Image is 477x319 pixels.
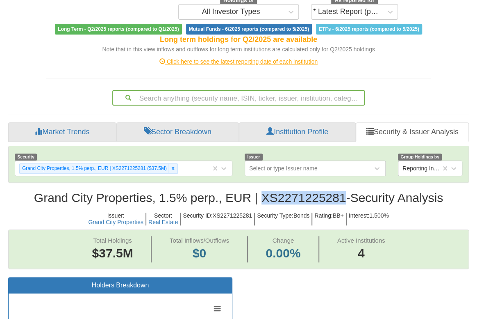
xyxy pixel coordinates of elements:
span: ETFs - 6/2025 reports (compared to 5/2025) [316,24,422,34]
span: Issuer [245,154,263,161]
span: Long Term - Q2/2025 reports (compared to Q1/2025) [55,24,182,34]
h5: Rating : BB+ [312,213,346,225]
button: Real Estate [148,219,178,225]
h2: Grand City Properties, 1.5% perp., EUR | XS2271225281 - Security Analysis [8,191,469,204]
a: Market Trends [8,122,116,142]
h3: Holders Breakdown [15,282,226,289]
a: Institution Profile [239,122,356,142]
div: Long term holdings for Q2/2025 are available [46,34,431,45]
div: Search anything (security name, ISIN, ticker, issuer, institution, category)... [113,91,364,105]
h5: Interest : 1.500% [347,213,391,225]
span: Active Institutions [337,237,385,244]
div: Reporting Institutions [402,164,442,172]
span: Total Inflows/Outflows [170,237,229,244]
span: 0.00% [266,245,300,262]
h5: Security ID : XS2271225281 [181,213,255,225]
a: Sector Breakdown [116,122,239,142]
span: $0 [193,246,206,260]
button: Grand City Properties [88,219,143,225]
span: Change [273,237,294,244]
div: Grand City Properties, 1.5% perp., EUR | XS2271225281 ($37.5M) [20,164,168,173]
h5: Security Type : Bonds [255,213,312,225]
div: Click here to see the latest reporting date of each institution [40,57,437,66]
h5: Sector : [146,213,181,225]
div: All Investor Types [202,8,260,16]
span: 4 [337,245,385,262]
span: Group Holdings by [398,154,442,161]
span: Mutual Funds - 6/2025 reports (compared to 5/2025) [186,24,312,34]
div: * Latest Report (partial) [313,8,381,16]
a: Security & Issuer Analysis [356,122,469,142]
div: Select or type Issuer name [249,164,318,172]
h5: Issuer : [86,213,146,225]
span: Security [15,154,37,161]
span: Total Holdings [93,237,132,244]
div: Note that in this view inflows and outflows for long term institutions are calculated only for Q2... [46,45,431,53]
span: $37.5M [92,246,133,260]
